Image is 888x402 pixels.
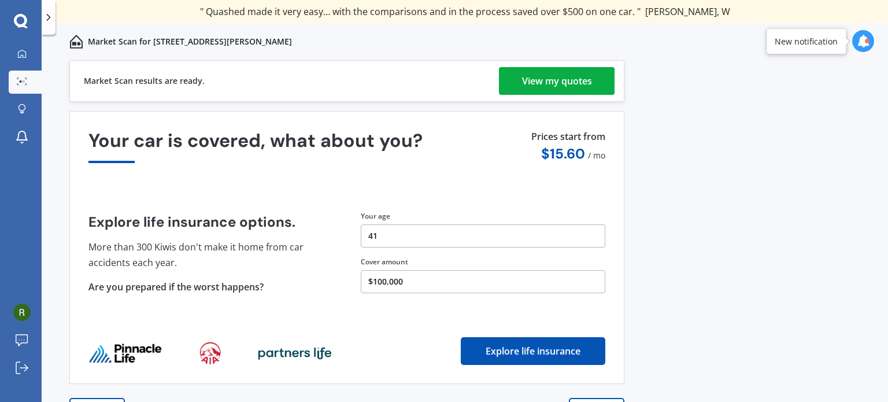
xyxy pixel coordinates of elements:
a: View my quotes [499,67,615,95]
span: $ 15.60 [541,145,585,163]
p: More than 300 Kiwis don't make it home from car accidents each year. [88,239,333,270]
button: $100,000 [361,270,605,293]
div: Cover amount [361,257,605,267]
img: life_provider_logo_0 [88,343,162,364]
h4: Explore life insurance options. [88,214,333,230]
div: Market Scan results are ready. [84,61,205,101]
div: Your age [361,211,605,222]
p: Market Scan for [STREET_ADDRESS][PERSON_NAME] [88,36,292,47]
button: Explore life insurance [461,337,605,365]
p: Prices start from [531,130,605,146]
img: life_provider_logo_2 [258,346,332,360]
span: Are you prepared if the worst happens? [88,281,264,293]
img: home-and-contents.b802091223b8502ef2dd.svg [69,35,83,49]
button: 41 [361,224,605,248]
div: New notification [775,35,838,47]
img: life_provider_logo_1 [199,342,221,365]
div: View my quotes [522,67,592,95]
img: ACg8ocK5E8tLrKyoZ_ZCosH7jzlF7pIt3DJeu6xlC-AANm9y0p4g_w=s96-c [13,304,31,321]
div: Your car is covered, what about you? [88,130,605,163]
span: / mo [588,150,605,161]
